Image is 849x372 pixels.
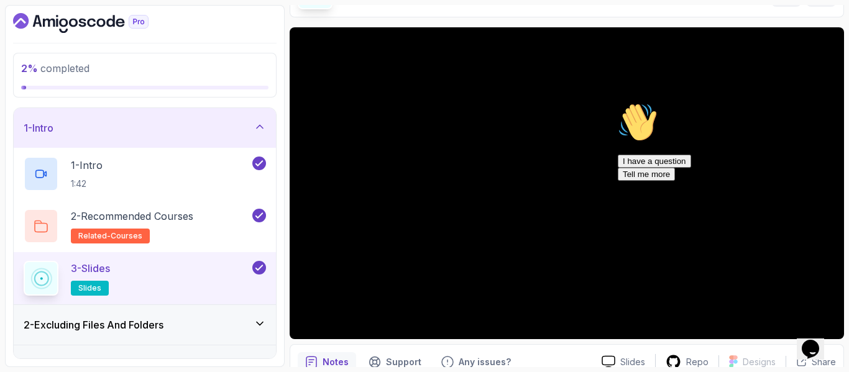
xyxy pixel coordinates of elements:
p: Share [812,356,836,368]
iframe: chat widget [797,322,837,360]
img: :wave: [5,5,45,45]
span: Hi! How can we help? [5,37,123,47]
button: 3-Slidesslides [24,261,266,296]
div: 👋Hi! How can we help?I have a questionTell me more [5,5,229,83]
span: related-courses [78,231,142,241]
iframe: chat widget [613,98,837,316]
button: Share [786,356,836,368]
button: notes button [298,352,356,372]
p: Slides [620,356,645,368]
button: 1-Intro1:42 [24,157,266,191]
h3: 1 - Intro [24,120,53,135]
button: Feedback button [434,352,518,372]
span: completed [21,62,89,75]
a: Slides [592,355,655,368]
p: Designs [743,356,776,368]
p: 1 - Intro [71,158,103,173]
button: Tell me more [5,70,62,83]
button: 2-Excluding Files And Folders [14,305,276,345]
a: Dashboard [13,13,177,33]
button: 2-Recommended Coursesrelated-courses [24,209,266,243]
span: slides [78,283,101,293]
p: Notes [323,356,349,368]
button: I have a question [5,57,78,70]
p: Support [386,356,421,368]
button: 1-Intro [14,108,276,148]
p: Any issues? [459,356,511,368]
span: 2 % [21,62,38,75]
p: 2 - Recommended Courses [71,209,193,224]
p: 1:42 [71,178,103,190]
p: 3 - Slides [71,261,110,276]
p: Repo [686,356,709,368]
a: Repo [656,354,718,370]
button: Support button [361,352,429,372]
h3: 2 - Excluding Files And Folders [24,317,163,332]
